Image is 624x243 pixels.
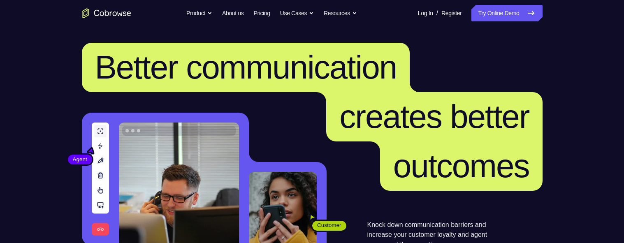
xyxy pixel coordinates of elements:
a: About us [222,5,244,21]
a: Pricing [253,5,270,21]
span: / [436,8,438,18]
a: Log In [418,5,433,21]
span: outcomes [393,148,529,184]
button: Product [186,5,212,21]
span: Better communication [95,49,397,86]
span: creates better [339,98,529,135]
a: Register [441,5,462,21]
a: Go to the home page [82,8,131,18]
button: Use Cases [280,5,314,21]
button: Resources [324,5,357,21]
a: Try Online Demo [471,5,542,21]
